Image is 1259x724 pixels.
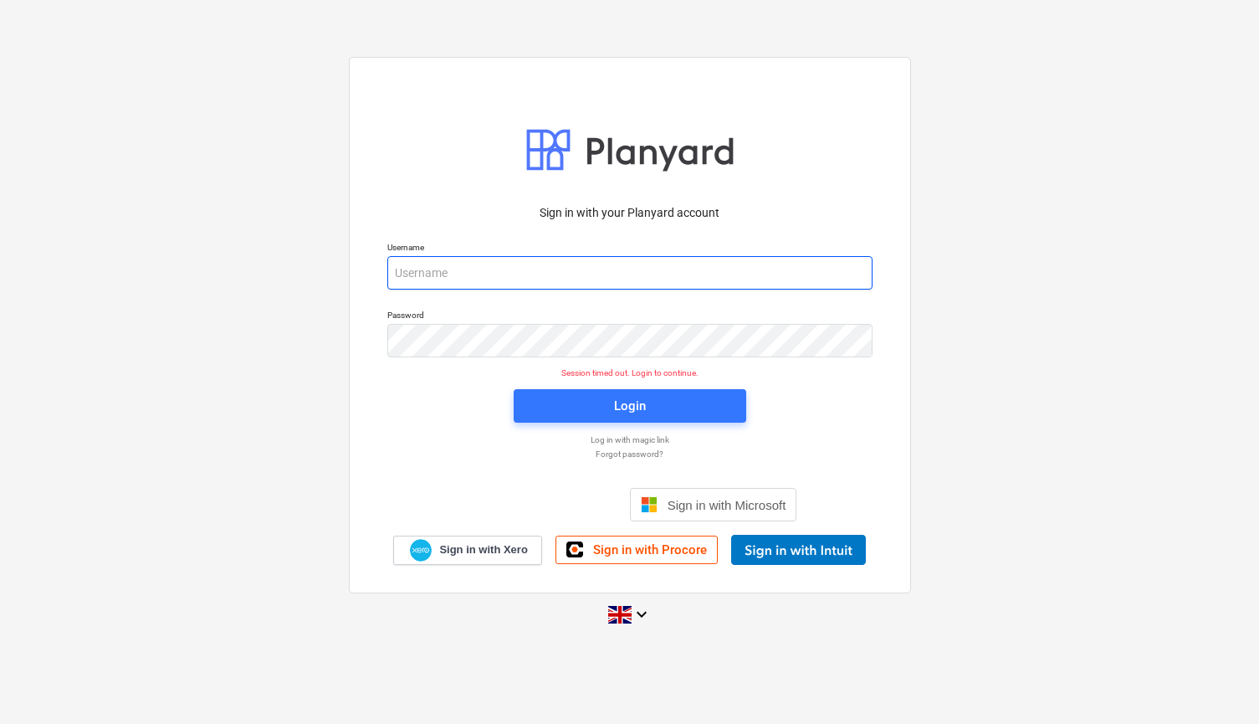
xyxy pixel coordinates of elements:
[410,539,432,562] img: Xero logo
[593,542,707,557] span: Sign in with Procore
[668,498,786,512] span: Sign in with Microsoft
[463,486,617,523] div: Sign in with Google. Opens in new tab
[641,496,658,513] img: Microsoft logo
[379,434,881,445] a: Log in with magic link
[393,536,542,565] a: Sign in with Xero
[514,389,746,423] button: Login
[387,310,873,324] p: Password
[632,604,652,624] i: keyboard_arrow_down
[555,536,718,564] a: Sign in with Procore
[387,256,873,290] input: Username
[614,395,646,417] div: Login
[454,486,625,523] iframe: Sign in with Google Button
[1175,644,1259,724] iframe: Chat Widget
[387,204,873,222] p: Sign in with your Planyard account
[377,367,883,378] p: Session timed out. Login to continue.
[439,542,527,557] span: Sign in with Xero
[387,242,873,256] p: Username
[379,449,881,460] a: Forgot password?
